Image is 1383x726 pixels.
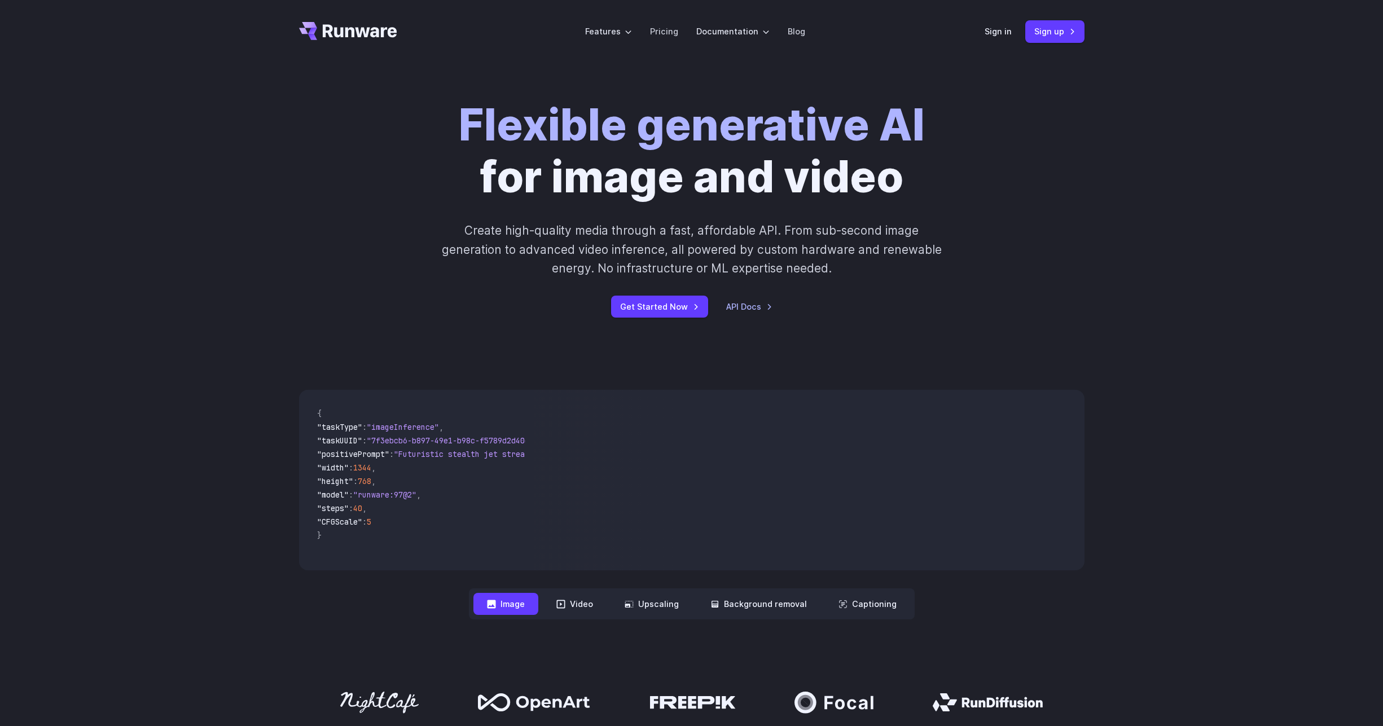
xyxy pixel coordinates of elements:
[317,503,349,513] span: "steps"
[362,503,367,513] span: ,
[985,25,1012,38] a: Sign in
[416,490,421,500] span: ,
[353,503,362,513] span: 40
[367,435,538,446] span: "7f3ebcb6-b897-49e1-b98c-f5789d2d40d7"
[389,449,394,459] span: :
[349,503,353,513] span: :
[317,476,353,486] span: "height"
[726,300,772,313] a: API Docs
[317,449,389,459] span: "positivePrompt"
[543,593,607,615] button: Video
[650,25,678,38] a: Pricing
[585,25,632,38] label: Features
[353,476,358,486] span: :
[317,422,362,432] span: "taskType"
[697,593,820,615] button: Background removal
[1025,20,1085,42] a: Sign up
[367,517,371,527] span: 5
[353,490,416,500] span: "runware:97@2"
[353,463,371,473] span: 1344
[439,422,444,432] span: ,
[349,463,353,473] span: :
[349,490,353,500] span: :
[788,25,805,38] a: Blog
[473,593,538,615] button: Image
[825,593,910,615] button: Captioning
[394,449,805,459] span: "Futuristic stealth jet streaking through a neon-lit cityscape with glowing purple exhaust"
[362,422,367,432] span: :
[362,517,367,527] span: :
[362,435,367,446] span: :
[371,476,376,486] span: ,
[317,490,349,500] span: "model"
[459,99,925,203] h1: for image and video
[696,25,770,38] label: Documentation
[317,530,322,540] span: }
[358,476,371,486] span: 768
[367,422,439,432] span: "imageInference"
[611,593,692,615] button: Upscaling
[317,517,362,527] span: "CFGScale"
[317,463,349,473] span: "width"
[317,408,322,419] span: {
[611,296,708,318] a: Get Started Now
[459,99,925,151] strong: Flexible generative AI
[317,435,362,446] span: "taskUUID"
[440,221,943,278] p: Create high-quality media through a fast, affordable API. From sub-second image generation to adv...
[371,463,376,473] span: ,
[299,22,397,40] a: Go to /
